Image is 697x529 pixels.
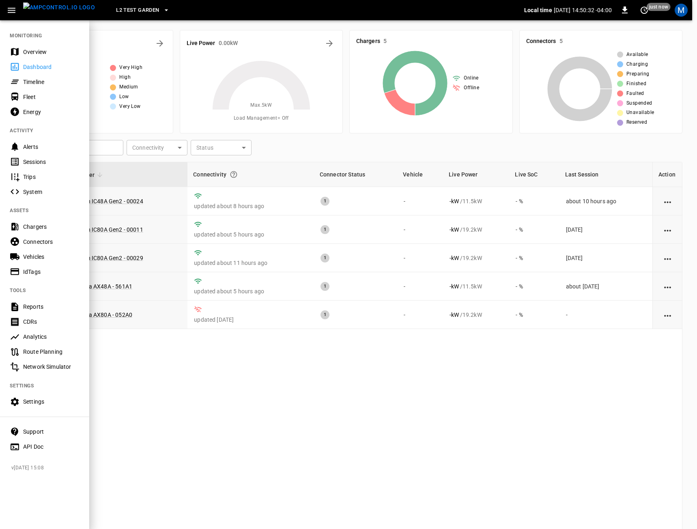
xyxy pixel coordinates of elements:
[23,2,95,13] img: ampcontrol.io logo
[23,398,80,406] div: Settings
[23,363,80,371] div: Network Simulator
[647,3,671,11] span: just now
[23,173,80,181] div: Trips
[23,268,80,276] div: IdTags
[23,303,80,311] div: Reports
[23,93,80,101] div: Fleet
[11,464,83,472] span: v [DATE] 15:08
[23,63,80,71] div: Dashboard
[524,6,552,14] p: Local time
[23,333,80,341] div: Analytics
[23,48,80,56] div: Overview
[23,78,80,86] div: Timeline
[23,443,80,451] div: API Doc
[554,6,612,14] p: [DATE] 14:50:32 -04:00
[23,253,80,261] div: Vehicles
[23,108,80,116] div: Energy
[23,428,80,436] div: Support
[23,238,80,246] div: Connectors
[23,143,80,151] div: Alerts
[675,4,688,17] div: profile-icon
[638,4,651,17] button: set refresh interval
[23,188,80,196] div: System
[116,6,159,15] span: L2 Test Garden
[23,348,80,356] div: Route Planning
[23,223,80,231] div: Chargers
[23,318,80,326] div: CDRs
[23,158,80,166] div: Sessions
